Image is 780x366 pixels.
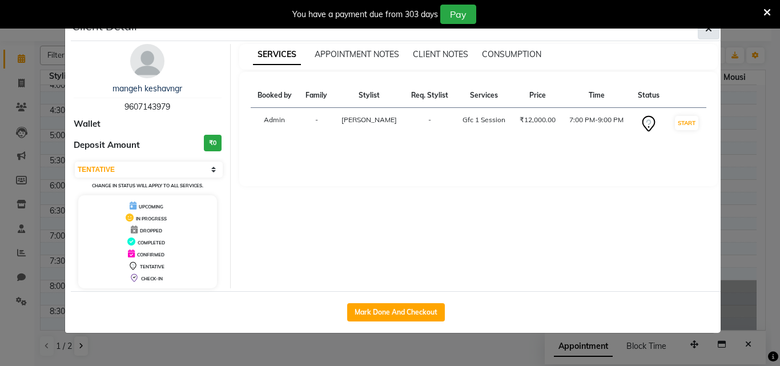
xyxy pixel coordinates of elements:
span: [PERSON_NAME] [341,115,397,124]
th: Time [562,83,631,108]
th: Booked by [251,83,299,108]
span: APPOINTMENT NOTES [315,49,399,59]
td: 7:00 PM-9:00 PM [562,108,631,140]
th: Services [455,83,512,108]
span: 9607143979 [124,102,170,112]
div: ₹12,000.00 [519,115,556,125]
span: Deposit Amount [74,139,140,152]
button: START [675,116,698,130]
th: Stylist [335,83,404,108]
h3: ₹0 [204,135,222,151]
a: mangeh keshavngr [112,83,182,94]
span: SERVICES [253,45,301,65]
img: avatar [130,44,164,78]
span: DROPPED [140,228,162,234]
th: Status [631,83,667,108]
button: Pay [440,5,476,24]
td: - [299,108,335,140]
span: Wallet [74,118,100,131]
span: UPCOMING [139,204,163,210]
span: TENTATIVE [140,264,164,270]
span: CLIENT NOTES [413,49,468,59]
button: Mark Done And Checkout [347,303,445,321]
th: Family [299,83,335,108]
span: COMPLETED [138,240,165,246]
td: - [404,108,456,140]
div: Gfc 1 Session [462,115,505,125]
span: CONSUMPTION [482,49,541,59]
td: Admin [251,108,299,140]
small: Change in status will apply to all services. [92,183,203,188]
span: IN PROGRESS [136,216,167,222]
th: Req. Stylist [404,83,456,108]
span: CHECK-IN [141,276,163,281]
span: CONFIRMED [137,252,164,258]
div: You have a payment due from 303 days [292,9,438,21]
th: Price [512,83,562,108]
